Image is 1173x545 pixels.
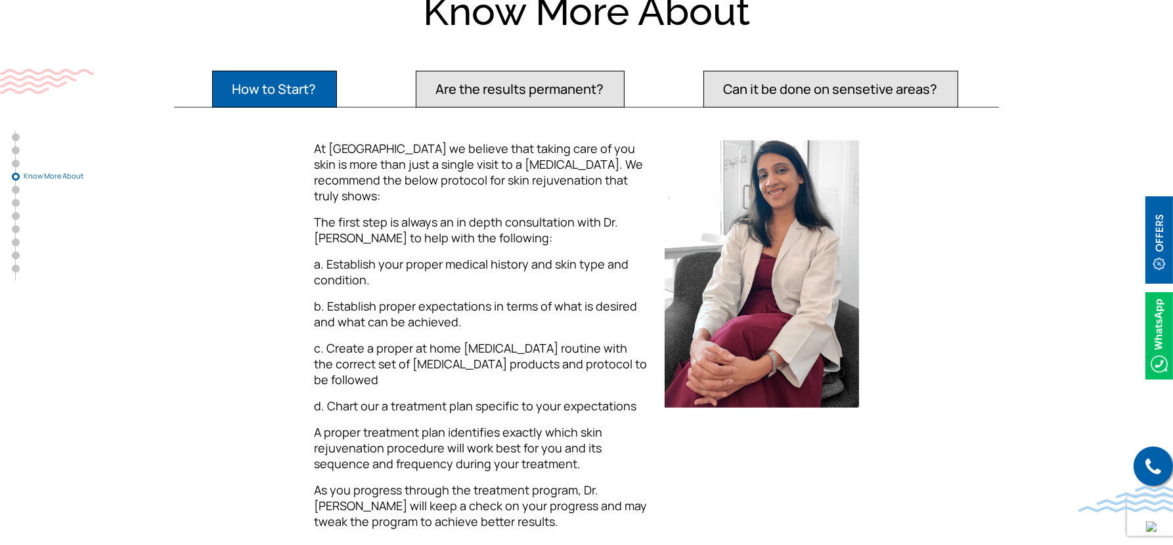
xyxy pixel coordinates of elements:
button: Are the results permanent? [416,71,625,108]
span: At [GEOGRAPHIC_DATA] we believe that taking care of you skin is more than just a single visit to ... [314,141,643,204]
img: offerBt [1145,196,1173,284]
span: Know More About [24,172,89,180]
p: As you progress through the treatment program, Dr. [PERSON_NAME] will keep a check on your progre... [314,482,648,529]
a: Whatsappicon [1145,328,1173,342]
button: Can it be done on sensetive areas? [703,71,958,108]
p: a. Establish your proper medical history and skin type and condition. [314,256,648,288]
img: Whatsappicon [1145,292,1173,380]
a: Know More About [12,173,20,181]
p: c. Create a proper at home [MEDICAL_DATA] routine with the correct set of [MEDICAL_DATA] products... [314,340,648,387]
p: b. Establish proper expectations in terms of what is desired and what can be achieved. [314,298,648,330]
button: How to Start? [212,71,337,108]
p: A proper treatment plan identifies exactly which skin rejuvenation procedure will work best for y... [314,424,648,471]
p: The first step is always an in depth consultation with Dr. [PERSON_NAME] to help with the following: [314,214,648,246]
p: d. Chart our a treatment plan specific to your expectations [314,398,648,414]
img: up-blue-arrow.svg [1146,521,1157,532]
img: bluewave [1078,486,1173,512]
